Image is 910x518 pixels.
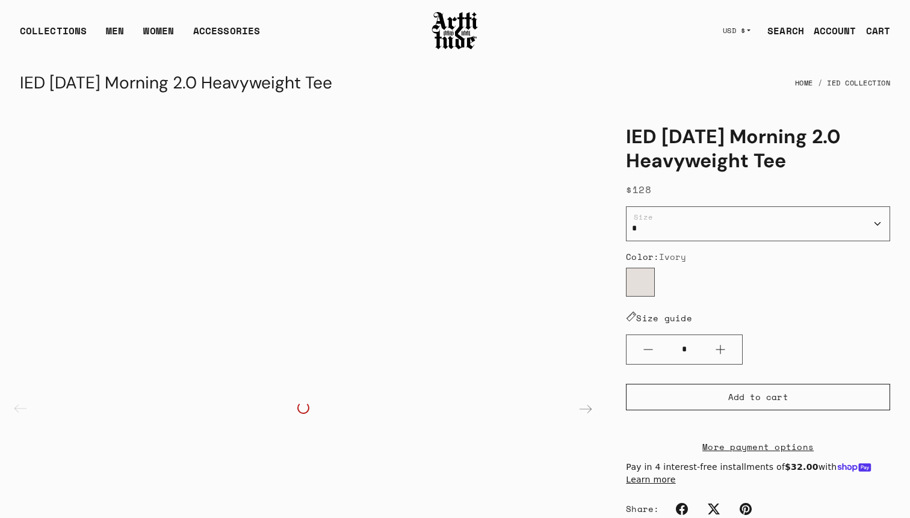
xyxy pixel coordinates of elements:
a: Size guide [626,312,692,324]
ul: Main navigation [10,23,270,48]
div: Color: [626,251,890,263]
a: More payment options [626,440,890,454]
a: SEARCH [758,19,804,43]
div: ACCESSORIES [193,23,260,48]
button: USD $ [716,17,758,44]
a: IED Collection [827,70,890,96]
h1: IED [DATE] Morning 2.0 Heavyweight Tee [626,125,890,173]
button: Plus [699,335,742,364]
span: Add to cart [728,391,788,403]
span: USD $ [723,26,746,35]
a: Home [795,70,813,96]
a: MEN [106,23,124,48]
span: Share: [626,503,659,515]
span: $128 [626,182,651,197]
a: WOMEN [143,23,174,48]
div: IED [DATE] Morning 2.0 Heavyweight Tee [20,69,332,97]
div: CART [866,23,890,38]
div: Next slide [571,395,600,424]
button: Minus [627,335,670,364]
input: Quantity [670,338,699,360]
div: COLLECTIONS [20,23,87,48]
button: Add to cart [626,384,890,410]
span: Ivory [659,250,687,263]
img: Arttitude [431,10,479,51]
a: ACCOUNT [804,19,856,43]
a: Open cart [856,19,890,43]
label: Ivory [626,268,655,297]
